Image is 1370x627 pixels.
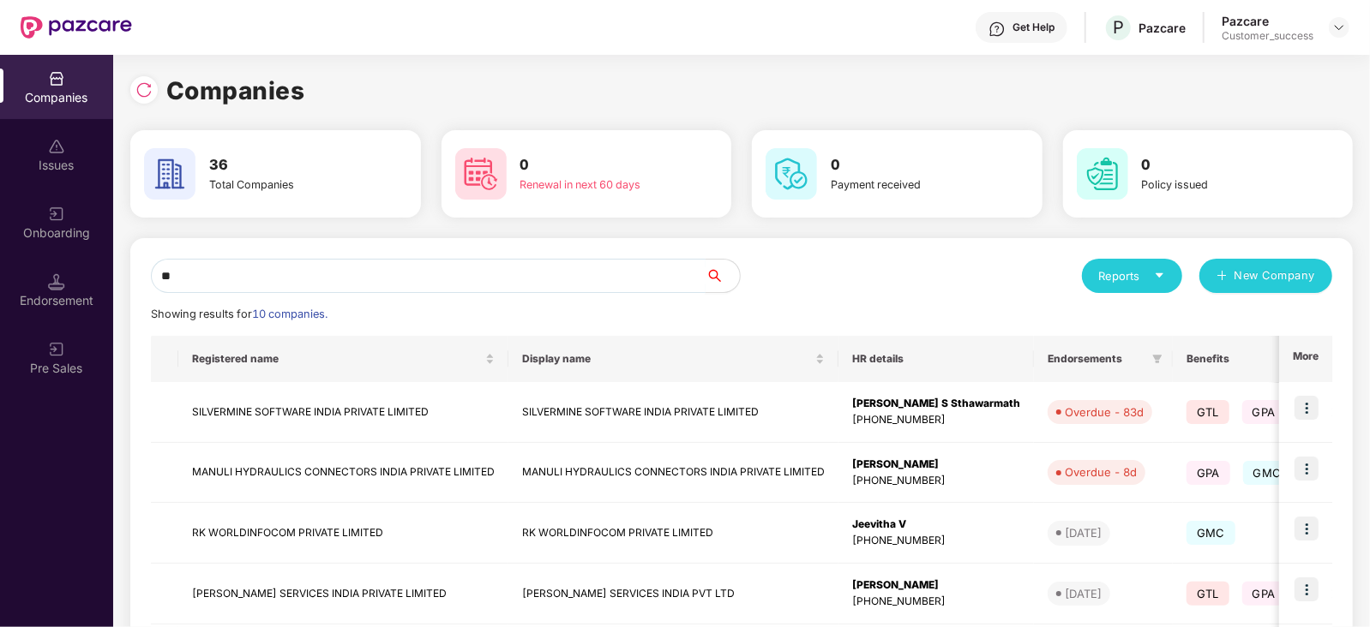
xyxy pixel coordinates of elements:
[209,154,357,176] h3: 36
[508,336,838,382] th: Display name
[1152,354,1163,364] span: filter
[1217,270,1228,284] span: plus
[522,352,812,366] span: Display name
[1048,352,1145,366] span: Endorsements
[1139,20,1186,36] div: Pazcare
[1012,21,1055,34] div: Get Help
[21,16,132,39] img: New Pazcare Logo
[852,577,1020,594] div: [PERSON_NAME]
[178,443,508,504] td: MANULI HYDRAULICS CONNECTORS INDIA PRIVATE LIMITED
[1243,461,1292,485] span: GMC
[852,517,1020,533] div: Jeevitha V
[1142,176,1289,194] div: Policy issued
[455,148,507,200] img: svg+xml;base64,PHN2ZyB4bWxucz0iaHR0cDovL3d3dy53My5vcmcvMjAwMC9zdmciIHdpZHRoPSI2MCIgaGVpZ2h0PSI2MC...
[1187,461,1230,485] span: GPA
[48,273,65,290] img: svg+xml;base64,PHN2ZyB3aWR0aD0iMTQuNSIgaGVpZ2h0PSIxNC41IiB2aWV3Qm94PSIwIDAgMTYgMTYiIGZpbGw9Im5vbm...
[852,396,1020,412] div: [PERSON_NAME] S Sthawarmath
[852,457,1020,473] div: [PERSON_NAME]
[1187,400,1229,424] span: GTL
[166,72,305,110] h1: Companies
[144,148,195,200] img: svg+xml;base64,PHN2ZyB4bWxucz0iaHR0cDovL3d3dy53My5vcmcvMjAwMC9zdmciIHdpZHRoPSI2MCIgaGVpZ2h0PSI2MC...
[1113,17,1124,38] span: P
[988,21,1006,38] img: svg+xml;base64,PHN2ZyBpZD0iSGVscC0zMngzMiIgeG1sbnM9Imh0dHA6Ly93d3cudzMub3JnLzIwMDAvc3ZnIiB3aWR0aD...
[48,341,65,358] img: svg+xml;base64,PHN2ZyB3aWR0aD0iMjAiIGhlaWdodD0iMjAiIHZpZXdCb3g9IjAgMCAyMCAyMCIgZmlsbD0ibm9uZSIgeG...
[838,336,1034,382] th: HR details
[852,473,1020,489] div: [PHONE_NUMBER]
[1065,585,1102,602] div: [DATE]
[1077,148,1128,200] img: svg+xml;base64,PHN2ZyB4bWxucz0iaHR0cDovL3d3dy53My5vcmcvMjAwMC9zdmciIHdpZHRoPSI2MCIgaGVpZ2h0PSI2MC...
[508,503,838,564] td: RK WORLDINFOCOM PRIVATE LIMITED
[508,382,838,443] td: SILVERMINE SOFTWARE INDIA PRIVATE LIMITED
[852,412,1020,428] div: [PHONE_NUMBER]
[1065,403,1144,421] div: Overdue - 83d
[178,336,508,382] th: Registered name
[209,176,357,194] div: Total Companies
[520,176,668,194] div: Renewal in next 60 days
[135,81,153,99] img: svg+xml;base64,PHN2ZyBpZD0iUmVsb2FkLTMyeDMyIiB4bWxucz0iaHR0cDovL3d3dy53My5vcmcvMjAwMC9zdmciIHdpZH...
[508,443,838,504] td: MANULI HYDRAULICS CONNECTORS INDIA PRIVATE LIMITED
[1099,267,1165,284] div: Reports
[1187,521,1235,545] span: GMC
[48,138,65,155] img: svg+xml;base64,PHN2ZyBpZD0iSXNzdWVzX2Rpc2FibGVkIiB4bWxucz0iaHR0cDovL3d3dy53My5vcmcvMjAwMC9zdmciIH...
[705,269,740,283] span: search
[1154,270,1165,281] span: caret-down
[1242,582,1286,606] span: GPA
[1295,457,1319,481] img: icon
[1065,524,1102,541] div: [DATE]
[705,259,741,293] button: search
[1295,396,1319,420] img: icon
[48,70,65,87] img: svg+xml;base64,PHN2ZyBpZD0iQ29tcGFuaWVzIiB4bWxucz0iaHR0cDovL3d3dy53My5vcmcvMjAwMC9zdmciIHdpZHRoPS...
[1222,29,1313,43] div: Customer_success
[1279,336,1332,382] th: More
[1149,349,1166,369] span: filter
[178,503,508,564] td: RK WORLDINFOCOM PRIVATE LIMITED
[1199,259,1332,293] button: plusNew Company
[48,206,65,223] img: svg+xml;base64,PHN2ZyB3aWR0aD0iMjAiIGhlaWdodD0iMjAiIHZpZXdCb3g9IjAgMCAyMCAyMCIgZmlsbD0ibm9uZSIgeG...
[852,533,1020,549] div: [PHONE_NUMBER]
[1187,582,1229,606] span: GTL
[766,148,817,200] img: svg+xml;base64,PHN2ZyB4bWxucz0iaHR0cDovL3d3dy53My5vcmcvMjAwMC9zdmciIHdpZHRoPSI2MCIgaGVpZ2h0PSI2MC...
[1332,21,1346,34] img: svg+xml;base64,PHN2ZyBpZD0iRHJvcGRvd24tMzJ4MzIiIHhtbG5zPSJodHRwOi8vd3d3LnczLm9yZy8yMDAwL3N2ZyIgd2...
[1235,267,1316,284] span: New Company
[520,154,668,176] h3: 0
[1222,13,1313,29] div: Pazcare
[1142,154,1289,176] h3: 0
[178,564,508,624] td: [PERSON_NAME] SERVICES INDIA PRIVATE LIMITED
[831,176,978,194] div: Payment received
[192,352,482,366] span: Registered name
[1295,517,1319,540] img: icon
[508,564,838,624] td: [PERSON_NAME] SERVICES INDIA PVT LTD
[1242,400,1286,424] span: GPA
[178,382,508,443] td: SILVERMINE SOFTWARE INDIA PRIVATE LIMITED
[831,154,978,176] h3: 0
[151,308,327,320] span: Showing results for
[252,308,327,320] span: 10 companies.
[1295,577,1319,601] img: icon
[1065,463,1137,481] div: Overdue - 8d
[852,594,1020,610] div: [PHONE_NUMBER]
